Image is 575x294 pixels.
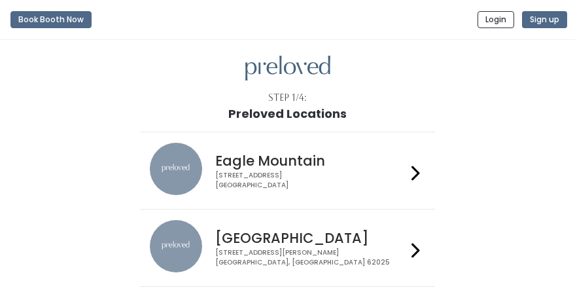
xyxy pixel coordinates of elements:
[150,143,202,195] img: preloved location
[268,91,307,105] div: Step 1/4:
[245,56,330,81] img: preloved logo
[215,153,406,168] h4: Eagle Mountain
[215,230,406,246] h4: [GEOGRAPHIC_DATA]
[10,11,92,28] button: Book Booth Now
[522,11,567,28] button: Sign up
[150,143,425,198] a: preloved location Eagle Mountain [STREET_ADDRESS][GEOGRAPHIC_DATA]
[150,220,202,272] img: preloved location
[478,11,514,28] button: Login
[150,220,425,276] a: preloved location [GEOGRAPHIC_DATA] [STREET_ADDRESS][PERSON_NAME][GEOGRAPHIC_DATA], [GEOGRAPHIC_D...
[10,5,92,34] a: Book Booth Now
[215,171,406,190] div: [STREET_ADDRESS] [GEOGRAPHIC_DATA]
[215,248,406,267] div: [STREET_ADDRESS][PERSON_NAME] [GEOGRAPHIC_DATA], [GEOGRAPHIC_DATA] 62025
[228,107,347,120] h1: Preloved Locations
